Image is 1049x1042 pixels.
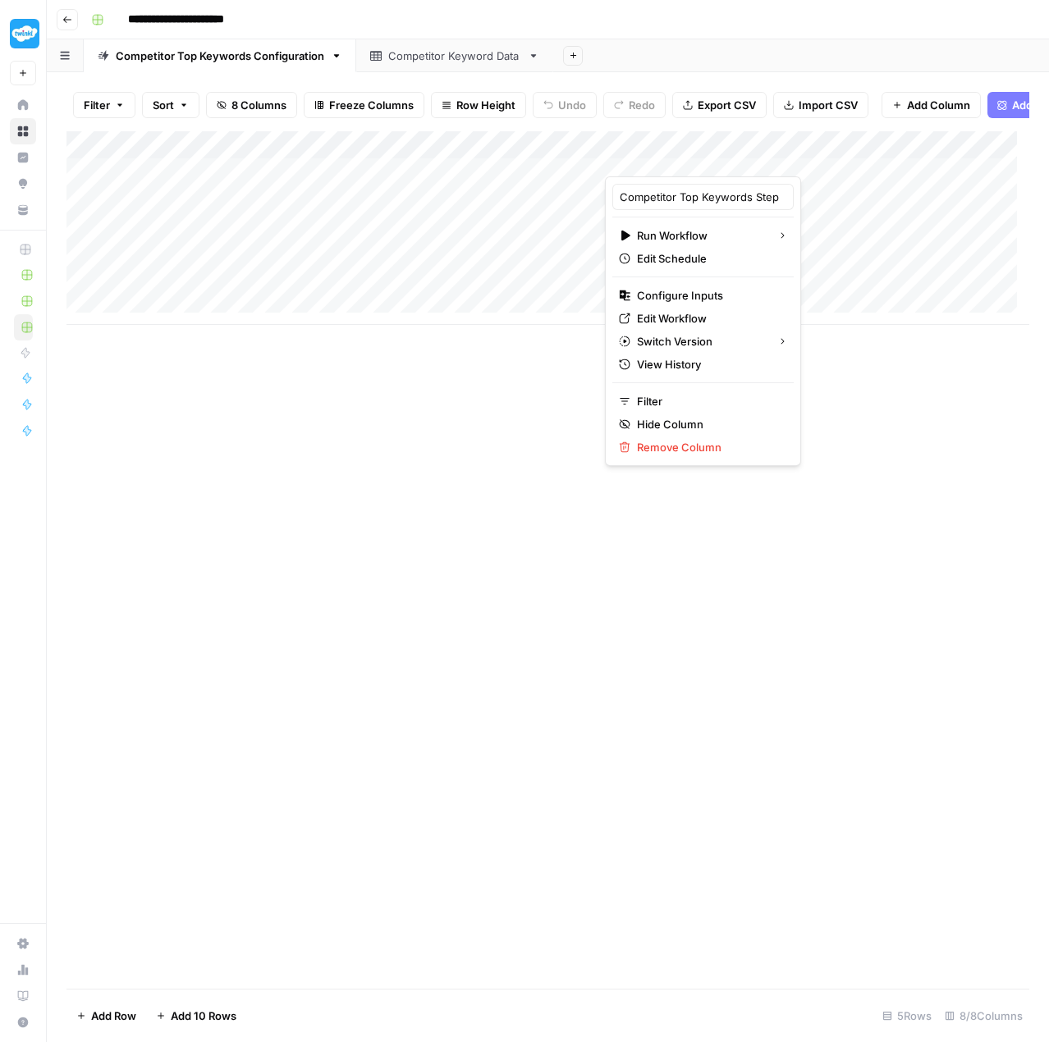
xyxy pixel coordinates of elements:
a: Browse [10,118,36,144]
a: Home [10,92,36,118]
button: Sort [142,92,199,118]
div: Competitor Top Keywords Configuration [116,48,324,64]
span: 8 Columns [231,97,286,113]
span: Row Height [456,97,515,113]
button: Row Height [431,92,526,118]
span: Sort [153,97,174,113]
span: Remove Column [637,439,781,455]
a: Settings [10,930,36,957]
span: Redo [629,97,655,113]
span: Filter [637,393,781,409]
span: Switch Version [637,333,764,350]
button: Workspace: Twinkl [10,13,36,54]
button: Help + Support [10,1009,36,1035]
a: Insights [10,144,36,171]
span: Freeze Columns [329,97,414,113]
div: 5 Rows [876,1003,938,1029]
button: Add Column [882,92,981,118]
img: Twinkl Logo [10,19,39,48]
a: Usage [10,957,36,983]
span: Export CSV [698,97,756,113]
a: Competitor Keyword Data [356,39,553,72]
span: Add Row [91,1008,136,1024]
div: Competitor Keyword Data [388,48,521,64]
div: 8/8 Columns [938,1003,1029,1029]
button: Export CSV [672,92,767,118]
span: Edit Schedule [637,250,781,267]
button: 8 Columns [206,92,297,118]
button: Import CSV [773,92,868,118]
span: Add 10 Rows [171,1008,236,1024]
button: Add Row [66,1003,146,1029]
span: Run Workflow [637,227,764,244]
span: Edit Workflow [637,310,781,327]
a: Opportunities [10,171,36,197]
span: Filter [84,97,110,113]
span: Hide Column [637,416,781,432]
a: Competitor Top Keywords Configuration [84,39,356,72]
span: Import CSV [799,97,858,113]
button: Redo [603,92,666,118]
span: Undo [558,97,586,113]
a: Learning Hub [10,983,36,1009]
button: Freeze Columns [304,92,424,118]
span: Add Column [907,97,970,113]
a: Your Data [10,197,36,223]
button: Filter [73,92,135,118]
span: View History [637,356,781,372]
span: Configure Inputs [637,287,781,304]
button: Add 10 Rows [146,1003,246,1029]
button: Undo [533,92,597,118]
